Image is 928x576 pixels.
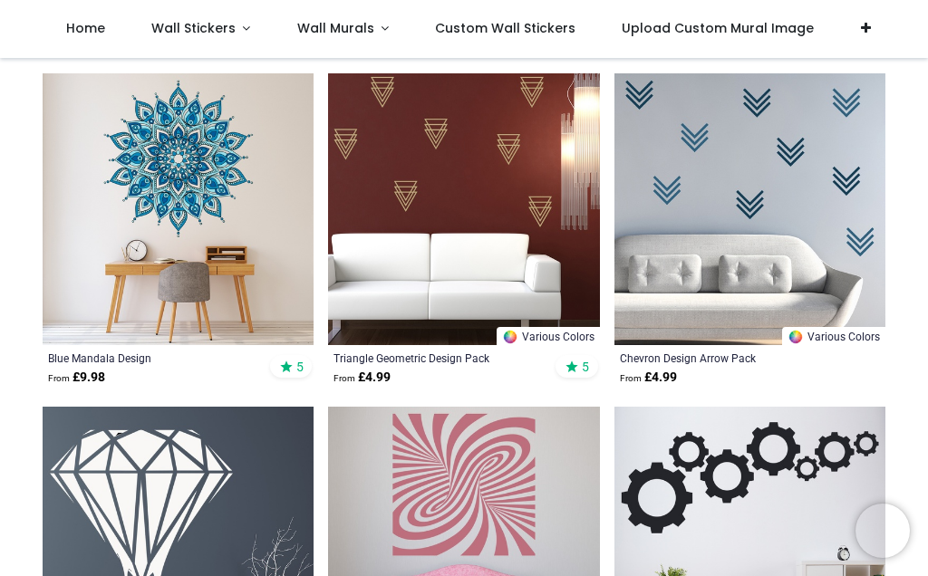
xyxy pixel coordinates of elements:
[66,19,105,37] span: Home
[297,19,374,37] span: Wall Murals
[48,373,70,383] span: From
[622,19,814,37] span: Upload Custom Mural Image
[855,504,910,558] iframe: Brevo live chat
[614,73,885,344] img: Chevron Design Arrow Wall Sticker Pack
[497,327,600,345] a: Various Colors
[582,359,589,375] span: 5
[328,73,599,344] img: Triangle Geometric Design Wall Sticker Pack
[502,329,518,345] img: Color Wheel
[435,19,575,37] span: Custom Wall Stickers
[788,329,804,345] img: Color Wheel
[48,350,256,365] a: Blue Mandala Design
[620,350,828,365] a: Chevron Design Arrow Pack
[333,350,542,365] a: Triangle Geometric Design Pack
[48,369,105,387] strong: £ 9.98
[620,369,677,387] strong: £ 4.99
[333,369,391,387] strong: £ 4.99
[620,373,642,383] span: From
[782,327,885,345] a: Various Colors
[296,359,304,375] span: 5
[151,19,236,37] span: Wall Stickers
[43,73,314,344] img: Blue Mandala Design Wall Sticker
[333,373,355,383] span: From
